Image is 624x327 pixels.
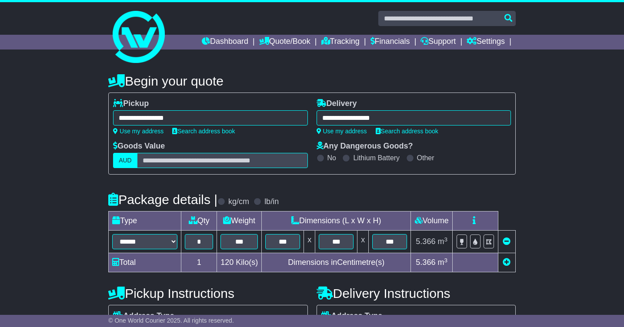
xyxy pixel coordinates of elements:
label: Delivery [317,99,357,109]
td: Weight [217,211,262,231]
sup: 3 [444,236,447,243]
a: Remove this item [503,237,511,246]
a: Use my address [317,128,367,135]
span: © One World Courier 2025. All rights reserved. [108,317,234,324]
td: Dimensions (L x W x H) [262,211,411,231]
a: Search address book [172,128,235,135]
td: 1 [181,253,217,272]
h4: Package details | [108,192,217,207]
label: Address Type [113,311,174,321]
span: 5.366 [416,258,435,267]
a: Use my address [113,128,164,135]
label: lb/in [264,197,279,207]
a: Financials [370,35,410,50]
a: Search address book [376,128,438,135]
h4: Delivery Instructions [317,286,516,301]
label: No [327,154,336,162]
label: AUD [113,153,137,168]
label: Other [417,154,434,162]
a: Dashboard [202,35,248,50]
span: m [437,258,447,267]
sup: 3 [444,257,447,264]
label: Lithium Battery [353,154,400,162]
a: Support [420,35,456,50]
label: kg/cm [228,197,249,207]
td: x [304,231,315,253]
a: Quote/Book [259,35,310,50]
label: Any Dangerous Goods? [317,142,413,151]
label: Goods Value [113,142,165,151]
a: Tracking [321,35,360,50]
span: 120 [220,258,234,267]
td: x [357,231,369,253]
td: Kilo(s) [217,253,262,272]
a: Add new item [503,258,511,267]
td: Dimensions in Centimetre(s) [262,253,411,272]
td: Total [109,253,181,272]
td: Qty [181,211,217,231]
h4: Pickup Instructions [108,286,307,301]
label: Pickup [113,99,149,109]
h4: Begin your quote [108,74,516,88]
td: Type [109,211,181,231]
span: m [437,237,447,246]
label: Address Type [321,311,383,321]
a: Settings [467,35,505,50]
span: 5.366 [416,237,435,246]
td: Volume [411,211,453,231]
